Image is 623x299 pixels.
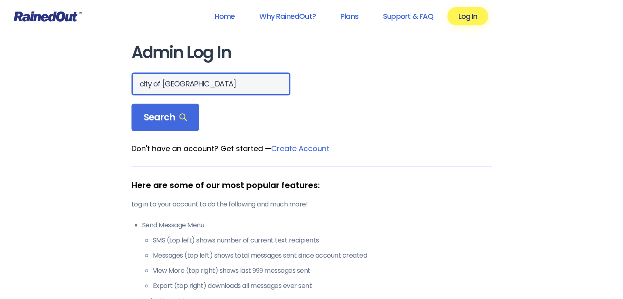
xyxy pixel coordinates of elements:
[144,112,187,123] span: Search
[153,266,492,276] li: View More (top right) shows last 999 messages sent
[142,220,492,291] li: Send Message Menu
[153,251,492,260] li: Messages (top left) shows total messages sent since account created
[372,7,444,25] a: Support & FAQ
[447,7,488,25] a: Log In
[249,7,326,25] a: Why RainedOut?
[131,104,199,131] div: Search
[153,236,492,245] li: SMS (top left) shows number of current text recipients
[131,199,492,209] p: Log in to your account to do the following and much more!
[131,72,290,95] input: Search Orgs…
[131,43,492,62] h1: Admin Log In
[131,179,492,191] div: Here are some of our most popular features:
[204,7,245,25] a: Home
[153,281,492,291] li: Export (top right) downloads all messages ever sent
[271,143,329,154] a: Create Account
[330,7,369,25] a: Plans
